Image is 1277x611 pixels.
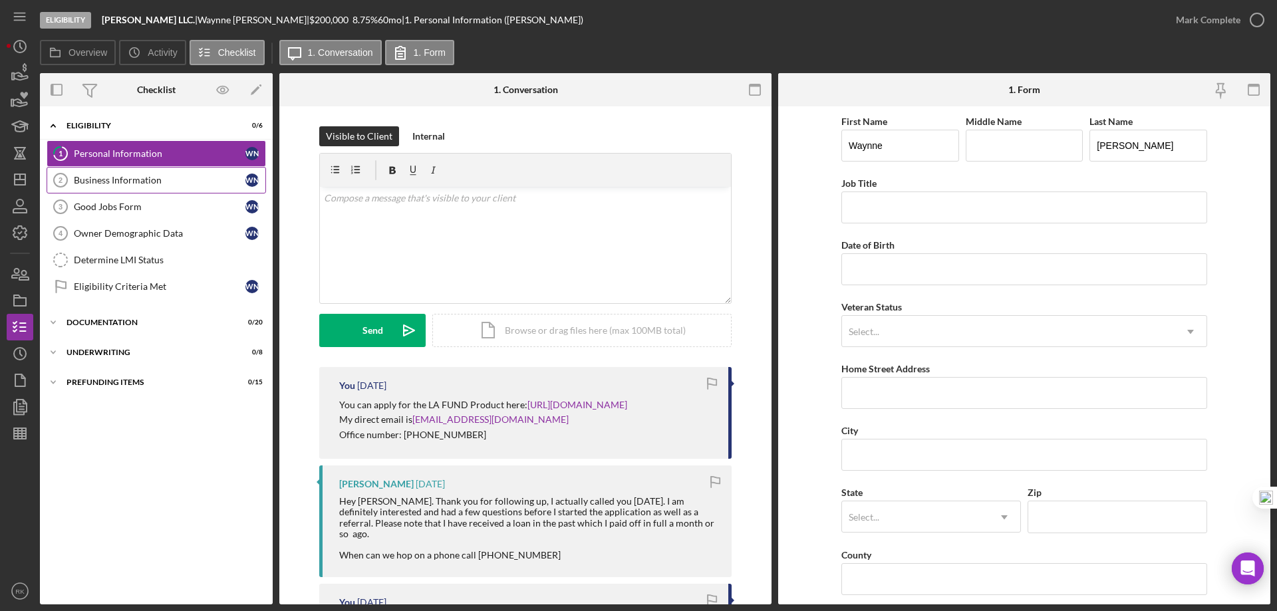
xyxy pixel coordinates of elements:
[198,15,309,25] div: Waynne [PERSON_NAME] |
[74,201,245,212] div: Good Jobs Form
[74,255,265,265] div: Determine LMI Status
[414,47,446,58] label: 1. Form
[385,40,454,65] button: 1. Form
[59,203,63,211] tspan: 3
[319,314,426,347] button: Send
[239,348,263,356] div: 0 / 8
[218,47,256,58] label: Checklist
[7,578,33,604] button: RK
[1259,491,1273,505] img: one_i.png
[67,318,229,326] div: Documentation
[339,496,718,560] div: Hey [PERSON_NAME]. Thank you for following up, I actually called you [DATE]. I am definitely inte...
[841,178,877,189] label: Job Title
[148,47,177,58] label: Activity
[119,40,186,65] button: Activity
[1163,7,1270,33] button: Mark Complete
[1232,552,1264,584] div: Open Intercom Messenger
[74,175,245,185] div: Business Information
[102,15,198,25] div: |
[841,363,930,374] label: Home Street Address
[40,12,91,29] div: Eligibility
[74,148,245,159] div: Personal Information
[47,167,266,193] a: 2Business InformationWN
[102,14,195,25] b: [PERSON_NAME] LLC.
[59,149,63,158] tspan: 1
[527,399,627,410] a: [URL][DOMAIN_NAME]
[406,126,452,146] button: Internal
[74,228,245,239] div: Owner Demographic Data
[245,147,259,160] div: W N
[190,40,265,65] button: Checklist
[339,479,414,489] div: [PERSON_NAME]
[47,140,266,167] a: 1Personal InformationWN
[1089,116,1133,127] label: Last Name
[339,380,355,391] div: You
[59,176,63,184] tspan: 2
[339,398,627,412] p: You can apply for the LA FUND Product here:
[245,280,259,293] div: W N
[69,47,107,58] label: Overview
[239,378,263,386] div: 0 / 15
[67,378,229,386] div: Prefunding Items
[40,40,116,65] button: Overview
[326,126,392,146] div: Visible to Client
[137,84,176,95] div: Checklist
[67,348,229,356] div: Underwriting
[841,549,871,560] label: County
[309,14,349,25] span: $200,000
[239,318,263,326] div: 0 / 20
[362,314,383,347] div: Send
[357,380,386,391] time: 2025-09-05 18:55
[59,229,63,237] tspan: 4
[339,412,627,427] p: My direct email is
[416,479,445,489] time: 2025-09-05 18:38
[339,428,627,442] p: Office number: [PHONE_NUMBER]
[47,273,266,300] a: Eligibility Criteria MetWN
[378,15,402,25] div: 60 mo
[47,220,266,247] a: 4Owner Demographic DataWN
[47,193,266,220] a: 3Good Jobs FormWN
[245,227,259,240] div: W N
[841,116,887,127] label: First Name
[353,15,378,25] div: 8.75 %
[841,239,895,251] label: Date of Birth
[67,122,229,130] div: Eligibility
[239,122,263,130] div: 0 / 6
[245,174,259,187] div: W N
[319,126,399,146] button: Visible to Client
[849,326,879,337] div: Select...
[308,47,373,58] label: 1. Conversation
[1176,7,1240,33] div: Mark Complete
[357,597,386,608] time: 2025-09-05 18:06
[339,597,355,608] div: You
[841,425,858,436] label: City
[494,84,558,95] div: 1. Conversation
[15,588,25,595] text: RK
[245,200,259,213] div: W N
[412,414,569,425] a: [EMAIL_ADDRESS][DOMAIN_NAME]
[966,116,1022,127] label: Middle Name
[1028,487,1042,498] label: Zip
[412,126,445,146] div: Internal
[402,15,583,25] div: | 1. Personal Information ([PERSON_NAME])
[47,247,266,273] a: Determine LMI Status
[849,512,879,523] div: Select...
[279,40,382,65] button: 1. Conversation
[74,281,245,292] div: Eligibility Criteria Met
[1008,84,1040,95] div: 1. Form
